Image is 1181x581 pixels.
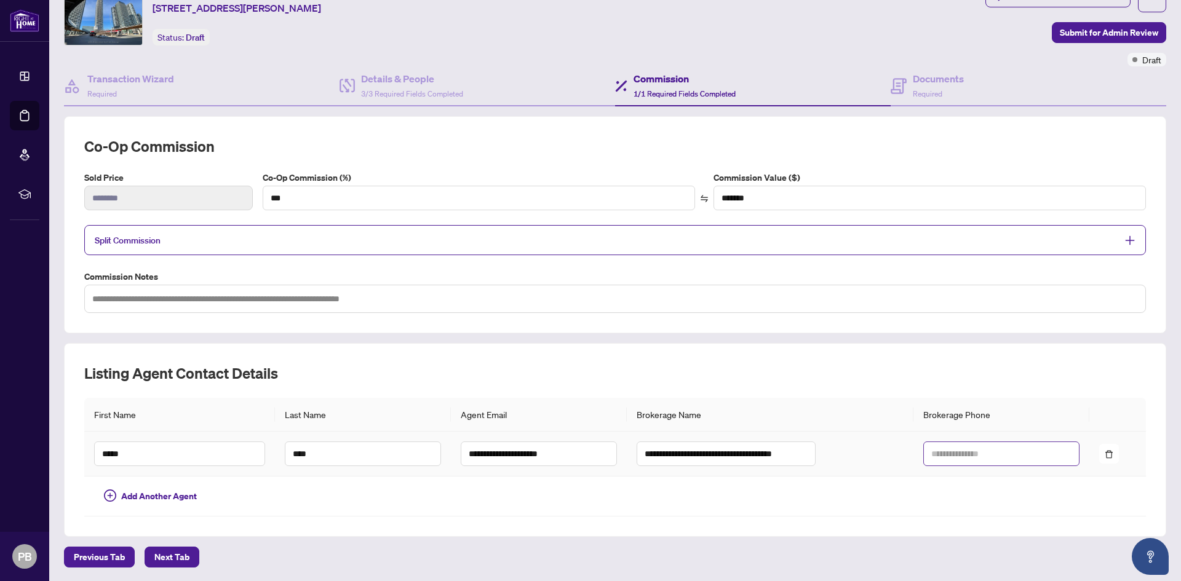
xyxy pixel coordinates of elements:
span: Required [913,89,942,98]
img: logo [10,9,39,32]
span: swap [700,194,709,203]
span: Draft [186,32,205,43]
label: Commission Value ($) [714,171,1146,184]
div: Status: [153,29,210,45]
h4: Documents [913,71,964,86]
button: Previous Tab [64,547,135,567]
span: [STREET_ADDRESS][PERSON_NAME] [153,1,321,15]
span: plus [1124,235,1135,246]
span: Submit for Admin Review [1060,23,1158,42]
span: Previous Tab [74,547,125,567]
span: delete [1105,450,1113,459]
th: Brokerage Name [627,398,913,432]
div: Split Commission [84,225,1146,255]
span: Next Tab [154,547,189,567]
button: Add Another Agent [94,486,207,506]
span: 1/1 Required Fields Completed [634,89,736,98]
span: Draft [1142,53,1161,66]
span: Add Another Agent [121,489,197,503]
span: plus-circle [104,489,116,502]
h4: Commission [634,71,736,86]
button: Next Tab [145,547,199,567]
h4: Details & People [361,71,463,86]
span: 3/3 Required Fields Completed [361,89,463,98]
span: Split Commission [95,235,161,246]
label: Sold Price [84,171,253,184]
th: First Name [84,398,275,432]
button: Open asap [1132,538,1169,575]
span: Required [87,89,117,98]
span: PB [18,548,32,565]
th: Agent Email [451,398,627,432]
h2: Listing Agent Contact Details [84,363,1146,383]
th: Brokerage Phone [913,398,1089,432]
label: Commission Notes [84,270,1146,283]
h4: Transaction Wizard [87,71,174,86]
h2: Co-op Commission [84,136,1146,156]
button: Submit for Admin Review [1052,22,1166,43]
label: Co-Op Commission (%) [263,171,695,184]
th: Last Name [275,398,451,432]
